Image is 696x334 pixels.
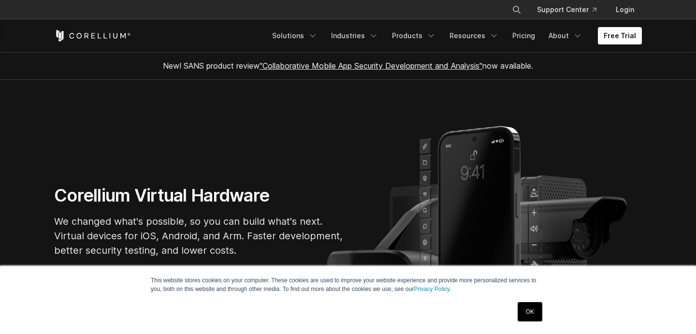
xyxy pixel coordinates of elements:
a: OK [518,302,542,321]
a: Privacy Policy. [414,286,451,292]
a: Products [386,27,442,44]
p: We changed what's possible, so you can build what's next. Virtual devices for iOS, Android, and A... [54,214,344,258]
a: Corellium Home [54,30,131,42]
div: Navigation Menu [266,27,642,44]
a: Free Trial [598,27,642,44]
a: Support Center [529,1,604,18]
a: Pricing [507,27,541,44]
p: This website stores cookies on your computer. These cookies are used to improve your website expe... [151,276,545,293]
a: Solutions [266,27,323,44]
h1: Corellium Virtual Hardware [54,185,344,206]
a: "Collaborative Mobile App Security Development and Analysis" [260,61,482,71]
button: Search [508,1,525,18]
span: New! SANS product review now available. [163,61,533,71]
a: About [543,27,588,44]
a: Resources [444,27,505,44]
div: Navigation Menu [500,1,642,18]
a: Login [608,1,642,18]
a: Industries [325,27,384,44]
